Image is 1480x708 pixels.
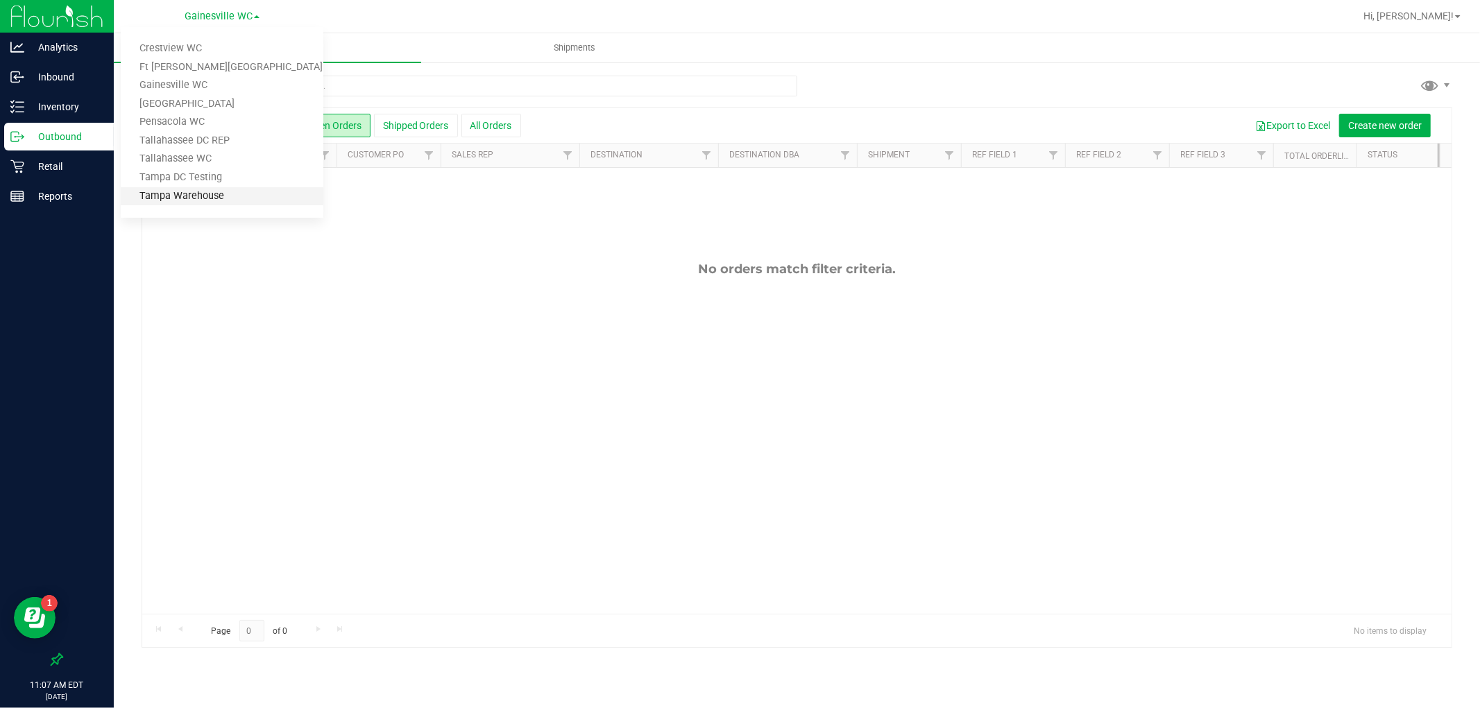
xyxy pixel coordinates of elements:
label: Pin the sidebar to full width on large screens [50,653,64,666]
p: [DATE] [6,691,108,702]
inline-svg: Analytics [10,40,24,54]
p: Outbound [24,128,108,145]
a: [GEOGRAPHIC_DATA] [121,95,323,114]
a: Filter [695,144,718,167]
inline-svg: Inbound [10,70,24,84]
span: No items to display [1343,620,1438,641]
span: Shipments [536,42,615,54]
a: Filter [1250,144,1273,167]
button: Export to Excel [1246,114,1339,137]
a: Ft [PERSON_NAME][GEOGRAPHIC_DATA] [121,58,323,77]
button: All Orders [461,114,521,137]
iframe: Resource center unread badge [41,595,58,612]
p: Analytics [24,39,108,55]
a: Crestview WC [121,40,323,58]
p: Inbound [24,69,108,85]
a: Shipment [868,150,910,159]
inline-svg: Retail [10,159,24,173]
a: Filter [834,144,857,167]
input: Search Order ID, Destination, Customer PO... [142,76,797,96]
a: Gainesville WC [121,76,323,95]
a: Destination [590,150,643,159]
a: Status [1368,150,1397,159]
a: Filter [1042,144,1065,167]
iframe: Resource center [14,597,56,639]
button: Create new order [1339,114,1431,137]
a: Tampa DC Testing [121,169,323,187]
span: Create new order [1348,120,1422,131]
a: Orders [114,33,421,62]
a: Filter [418,144,441,167]
a: Filter [1146,144,1169,167]
p: 11:07 AM EDT [6,679,108,691]
a: Destination DBA [729,150,799,159]
a: Customer PO [348,150,404,159]
p: Reports [24,188,108,205]
a: Tallahassee WC [121,150,323,169]
a: Filter [938,144,961,167]
button: Open Orders [298,114,371,137]
a: Total Orderlines [1284,151,1359,161]
inline-svg: Inventory [10,100,24,114]
a: Pensacola WC [121,113,323,132]
a: Sales Rep [452,150,493,159]
span: Hi, [PERSON_NAME]! [1363,10,1454,21]
p: Retail [24,158,108,175]
a: Filter [1438,144,1461,167]
a: Tampa Warehouse [121,187,323,206]
span: Gainesville WC [185,10,253,22]
inline-svg: Reports [10,189,24,203]
inline-svg: Outbound [10,130,24,144]
a: Shipments [421,33,729,62]
span: Page of 0 [199,620,299,641]
a: Ref Field 1 [972,150,1017,159]
a: Ref Field 2 [1076,150,1121,159]
a: Filter [314,144,337,167]
a: Tallahassee DC REP [121,132,323,150]
a: Filter [556,144,579,167]
div: No orders match filter criteria. [142,261,1452,277]
button: Shipped Orders [374,114,458,137]
p: Inventory [24,98,108,115]
a: Ref Field 3 [1180,150,1225,159]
